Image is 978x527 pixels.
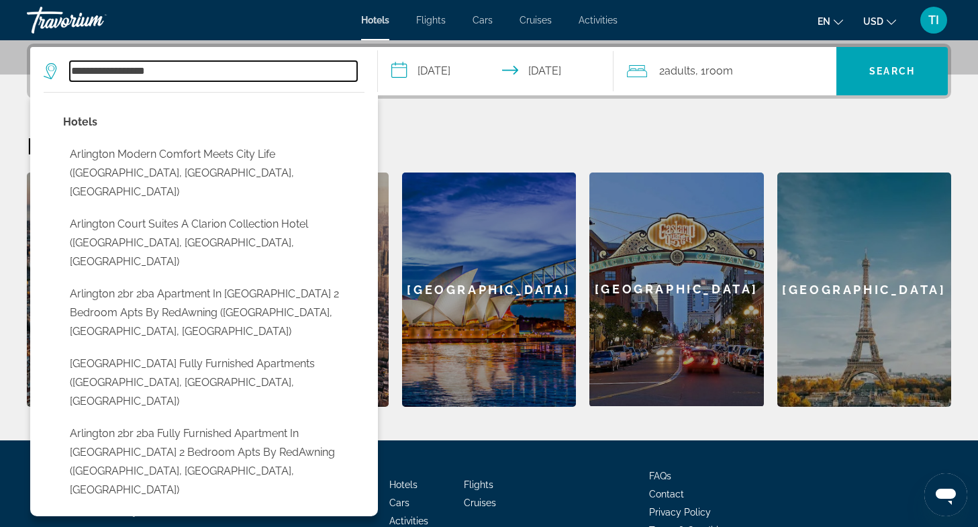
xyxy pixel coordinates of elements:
[473,15,493,26] a: Cars
[863,16,883,27] span: USD
[520,15,552,26] a: Cruises
[649,471,671,481] a: FAQs
[402,173,576,407] a: Sydney[GEOGRAPHIC_DATA]
[928,13,939,27] span: TI
[777,173,951,407] a: Paris[GEOGRAPHIC_DATA]
[916,6,951,34] button: User Menu
[63,421,364,503] button: Select hotel: Arlington 2br 2ba Fully Furnished Apartment in Crystal City 2 Bedroom Apts by RedAw...
[705,64,733,77] span: Room
[63,281,364,344] button: Select hotel: Arlington 2br 2ba Apartment In Crystal City 2 Bedroom Apts by RedAwning (Arlington,...
[27,173,201,407] div: [GEOGRAPHIC_DATA]
[30,47,948,95] div: Search widget
[30,92,378,516] div: Destination search results
[614,47,836,95] button: Travelers: 2 adults, 0 children
[777,173,951,407] div: [GEOGRAPHIC_DATA]
[665,64,695,77] span: Adults
[649,507,711,518] a: Privacy Policy
[659,62,695,81] span: 2
[836,47,948,95] button: Search
[63,142,364,205] button: Select hotel: Arlington Modern Comfort Meets City Life (Arlington, VA, US)
[464,497,496,508] a: Cruises
[70,61,357,81] input: Search hotel destination
[924,473,967,516] iframe: Button to launch messaging window
[389,497,409,508] a: Cars
[863,11,896,31] button: Change currency
[818,16,830,27] span: en
[818,11,843,31] button: Change language
[416,15,446,26] a: Flights
[63,113,364,132] p: Hotel options
[27,173,201,407] a: Barcelona[GEOGRAPHIC_DATA]
[389,516,428,526] a: Activities
[695,62,733,81] span: , 1
[27,132,951,159] h2: Featured Destinations
[869,66,915,77] span: Search
[27,3,161,38] a: Travorium
[464,479,493,490] a: Flights
[63,211,364,275] button: Select hotel: Arlington Court Suites a Clarion Collection Hotel (Arlington, VA, US)
[649,489,684,499] a: Contact
[361,15,389,26] a: Hotels
[389,479,418,490] a: Hotels
[589,173,763,406] div: [GEOGRAPHIC_DATA]
[63,351,364,414] button: Select hotel: Arlington Fully Furnished Apartments (Arlington, VA, US)
[589,173,763,407] a: San Diego[GEOGRAPHIC_DATA]
[378,47,614,95] button: Select check in and out date
[579,15,618,26] a: Activities
[402,173,576,407] div: [GEOGRAPHIC_DATA]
